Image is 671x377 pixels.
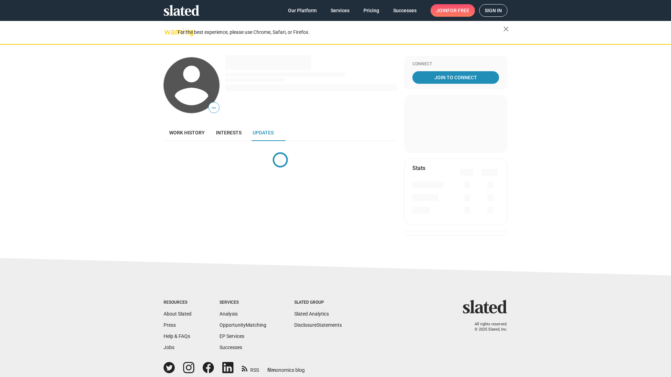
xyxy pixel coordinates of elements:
span: Join To Connect [414,71,498,84]
a: Sign in [479,4,507,17]
a: filmonomics blog [267,361,305,374]
a: OpportunityMatching [219,322,266,328]
a: About Slated [164,311,192,317]
a: Press [164,322,176,328]
mat-card-title: Stats [412,164,425,172]
div: Services [219,300,266,305]
span: film [267,367,276,373]
a: Updates [247,124,279,141]
span: Work history [169,130,205,135]
a: Help & FAQs [164,333,190,339]
span: Our Platform [288,4,317,17]
a: Slated Analytics [294,311,329,317]
a: Successes [219,345,242,350]
span: for free [447,4,469,17]
span: Updates [253,130,274,135]
div: For the best experience, please use Chrome, Safari, or Firefox. [178,28,503,37]
a: Successes [388,4,422,17]
a: Join To Connect [412,71,499,84]
a: Services [325,4,355,17]
span: Pricing [363,4,379,17]
a: Analysis [219,311,238,317]
a: EP Services [219,333,244,339]
a: Joinfor free [431,4,475,17]
div: Connect [412,61,499,67]
a: Interests [210,124,247,141]
span: Join [436,4,469,17]
a: RSS [242,363,259,374]
span: Services [331,4,349,17]
span: Successes [393,4,417,17]
a: Work history [164,124,210,141]
a: Pricing [358,4,385,17]
a: Jobs [164,345,174,350]
span: — [209,103,219,112]
div: Slated Group [294,300,342,305]
a: DisclosureStatements [294,322,342,328]
p: All rights reserved. © 2025 Slated, Inc. [467,322,507,332]
mat-icon: close [502,25,510,33]
a: Our Platform [282,4,322,17]
span: Interests [216,130,241,135]
div: Resources [164,300,192,305]
span: Sign in [485,5,502,16]
mat-icon: warning [164,28,173,36]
